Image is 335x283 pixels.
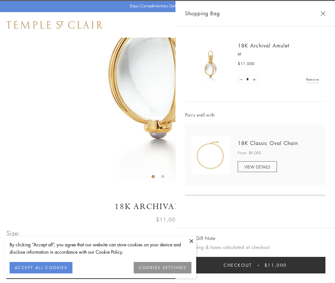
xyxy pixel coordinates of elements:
[238,161,277,172] a: VIEW DETAILS
[185,243,325,251] p: Shipping & taxes calculated at checkout
[185,257,325,273] button: Checkout $11,000
[238,140,298,147] a: 18K Classic Oval Chain
[10,262,72,273] button: ACCEPT ALL COOKIES
[191,136,230,174] img: N88865-OV18
[134,262,191,273] button: COOKIES SETTINGS
[10,241,191,256] div: By clicking “Accept all”, you agree that our website can store cookies on your device and disclos...
[238,61,255,67] span: $11,000
[191,45,230,83] img: 18K Archival Amulet
[185,111,325,119] span: Pairs well with
[224,262,252,269] span: Checkout
[185,9,220,18] span: Shopping Bag
[238,51,319,57] p: M
[238,150,261,156] span: From: $9,000
[6,228,20,238] span: Size:
[185,234,215,242] button: Add Gift Note
[156,215,179,224] span: $11,000
[238,42,289,49] a: 18K Archival Amulet
[321,11,325,16] button: Close Shopping Bag
[244,164,270,170] span: VIEW DETAILS
[6,21,103,29] img: Temple St. Clair
[251,76,257,83] a: Set quantity to 2
[264,262,287,269] span: $11,000
[130,3,202,9] p: Enjoy Complimentary Delivery & Returns
[306,76,319,83] a: Remove
[238,76,244,83] a: Set quantity to 0
[6,201,329,212] h1: 18K Archival Amulet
